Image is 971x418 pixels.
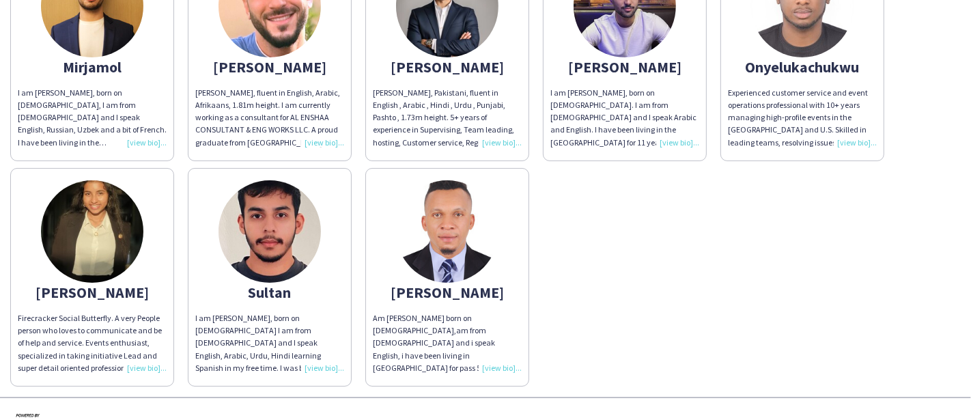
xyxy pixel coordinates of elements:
div: [PERSON_NAME] [18,286,167,298]
img: thumb-65b5ff6fabdf3.jpg [396,180,498,283]
div: Onyelukachukwu [728,61,877,73]
div: I am [PERSON_NAME], born on [DEMOGRAPHIC_DATA], I am from [DEMOGRAPHIC_DATA] and I speak English,... [18,87,167,149]
div: [PERSON_NAME] [373,286,522,298]
img: thumb-659e6e3de8445.jpeg [41,180,143,283]
div: Am [PERSON_NAME] born on [DEMOGRAPHIC_DATA],am from [DEMOGRAPHIC_DATA] and i speak English, i hav... [373,312,522,374]
div: [PERSON_NAME], Pakistani, fluent in English , Arabic , Hindi , Urdu , Punjabi, Pashto , 1.73m hei... [373,87,522,149]
div: [PERSON_NAME], fluent in English, Arabic, Afrikaans, 1.81m height. I am currently working as a co... [195,87,344,149]
div: Sultan [195,286,344,298]
div: I am [PERSON_NAME], born on [DEMOGRAPHIC_DATA]. I am from [DEMOGRAPHIC_DATA] and I speak Arabic a... [550,87,699,149]
img: thumb-672397aa3465f.jpg [219,180,321,283]
div: I am [PERSON_NAME], born on [DEMOGRAPHIC_DATA] I am from [DEMOGRAPHIC_DATA] and I speak English, ... [195,312,344,374]
div: Experienced customer service and event operations professional with 10+ years managing high-profi... [728,87,877,149]
div: Mirjamol [18,61,167,73]
div: [PERSON_NAME] [550,61,699,73]
div: [PERSON_NAME] [195,61,344,73]
div: Firecracker Social Butterfly. A very People person who loves to communicate and be of help and se... [18,312,167,374]
div: [PERSON_NAME] [373,61,522,73]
